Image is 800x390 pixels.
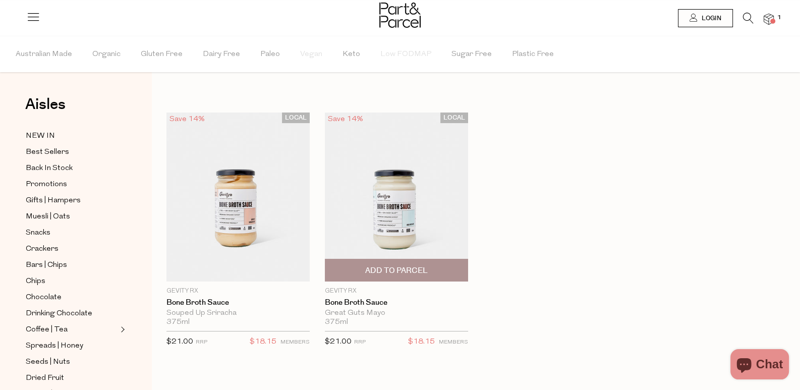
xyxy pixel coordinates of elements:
a: Gifts | Hampers [26,194,118,207]
span: Chocolate [26,292,62,304]
p: Gevity RX [166,287,310,296]
a: NEW IN [26,130,118,142]
span: Bars | Chips [26,259,67,271]
div: Save 14% [325,113,366,126]
a: Chips [26,275,118,288]
span: $21.00 [325,338,352,346]
a: Seeds | Nuts [26,356,118,368]
span: Snacks [26,227,50,239]
span: Plastic Free [512,37,554,72]
span: Low FODMAP [380,37,431,72]
div: Save 14% [166,113,208,126]
span: Aisles [25,93,66,116]
small: MEMBERS [439,340,468,345]
a: Bone Broth Sauce [325,298,468,307]
span: 1 [775,13,784,22]
span: Coffee | Tea [26,324,68,336]
span: Crackers [26,243,59,255]
span: $18.15 [408,336,435,349]
span: Sugar Free [451,37,492,72]
span: Drinking Chocolate [26,308,92,320]
span: LOCAL [440,113,468,123]
span: Dairy Free [203,37,240,72]
a: Back In Stock [26,162,118,175]
span: Chips [26,275,45,288]
a: Drinking Chocolate [26,307,118,320]
span: $21.00 [166,338,193,346]
span: Best Sellers [26,146,69,158]
a: Best Sellers [26,146,118,158]
div: Souped Up Sriracha [166,309,310,318]
img: Part&Parcel [379,3,421,28]
a: Aisles [25,97,66,122]
a: Dried Fruit [26,372,118,384]
button: Add To Parcel [325,259,468,282]
span: Gluten Free [141,37,183,72]
span: Spreads | Honey [26,340,83,352]
a: 1 [764,14,774,24]
span: Keto [342,37,360,72]
span: Login [699,14,721,23]
span: Seeds | Nuts [26,356,70,368]
span: $18.15 [250,336,276,349]
img: Bone Broth Sauce [325,113,468,282]
div: Great Guts Mayo [325,309,468,318]
span: Vegan [300,37,322,72]
span: Australian Made [16,37,72,72]
span: Muesli | Oats [26,211,70,223]
a: Muesli | Oats [26,210,118,223]
span: Paleo [260,37,280,72]
button: Expand/Collapse Coffee | Tea [118,323,125,336]
a: Spreads | Honey [26,340,118,352]
a: Bone Broth Sauce [166,298,310,307]
inbox-online-store-chat: Shopify online store chat [727,349,792,382]
a: Chocolate [26,291,118,304]
span: NEW IN [26,130,55,142]
small: RRP [196,340,207,345]
img: Bone Broth Sauce [166,113,310,282]
span: Organic [92,37,121,72]
a: Bars | Chips [26,259,118,271]
span: Add To Parcel [365,265,428,276]
small: MEMBERS [280,340,310,345]
span: 375ml [325,318,348,327]
a: Login [678,9,733,27]
a: Coffee | Tea [26,323,118,336]
p: Gevity RX [325,287,468,296]
span: Dried Fruit [26,372,64,384]
span: Gifts | Hampers [26,195,81,207]
span: Promotions [26,179,67,191]
span: LOCAL [282,113,310,123]
a: Crackers [26,243,118,255]
small: RRP [354,340,366,345]
span: Back In Stock [26,162,73,175]
span: 375ml [166,318,190,327]
a: Promotions [26,178,118,191]
a: Snacks [26,227,118,239]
